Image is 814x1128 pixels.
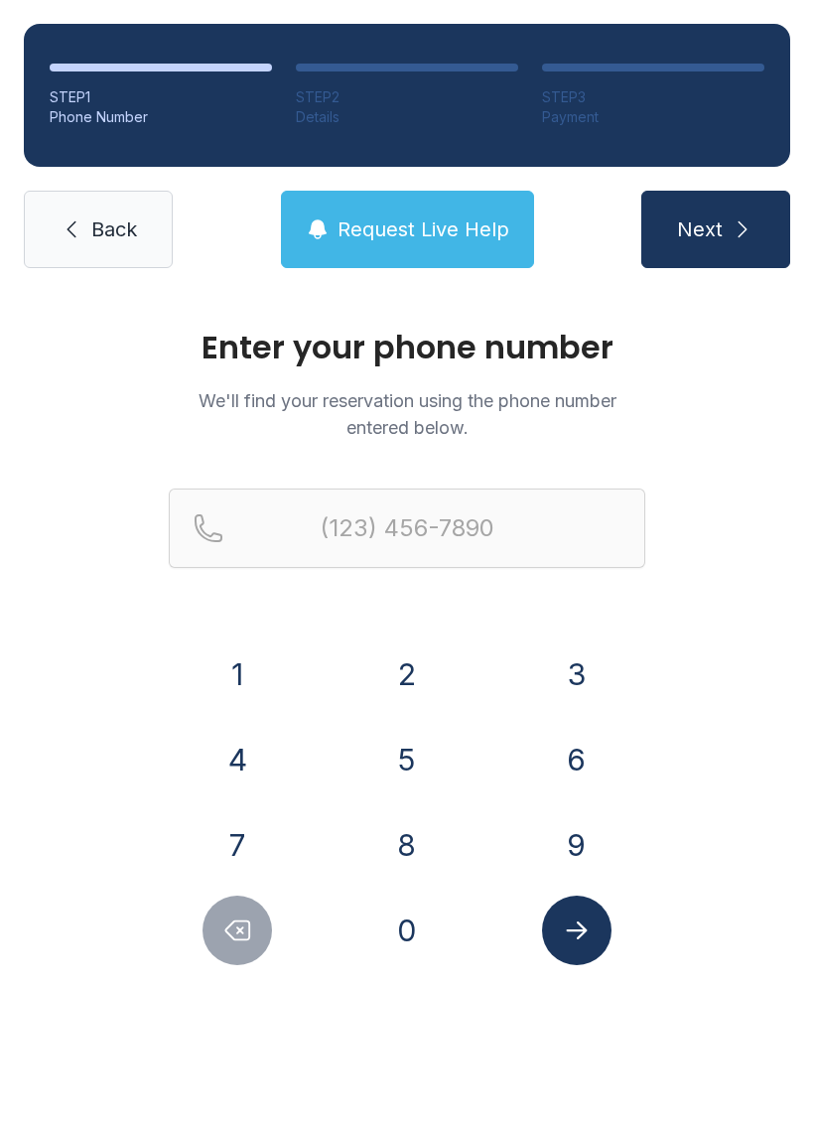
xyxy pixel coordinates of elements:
[296,107,518,127] div: Details
[203,639,272,709] button: 1
[203,725,272,794] button: 4
[169,332,645,363] h1: Enter your phone number
[542,896,611,965] button: Submit lookup form
[542,725,611,794] button: 6
[542,639,611,709] button: 3
[203,896,272,965] button: Delete number
[542,87,764,107] div: STEP 3
[542,107,764,127] div: Payment
[296,87,518,107] div: STEP 2
[169,387,645,441] p: We'll find your reservation using the phone number entered below.
[169,489,645,568] input: Reservation phone number
[50,87,272,107] div: STEP 1
[50,107,272,127] div: Phone Number
[203,810,272,880] button: 7
[91,215,137,243] span: Back
[372,896,442,965] button: 0
[338,215,509,243] span: Request Live Help
[372,810,442,880] button: 8
[542,810,611,880] button: 9
[372,725,442,794] button: 5
[372,639,442,709] button: 2
[677,215,723,243] span: Next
